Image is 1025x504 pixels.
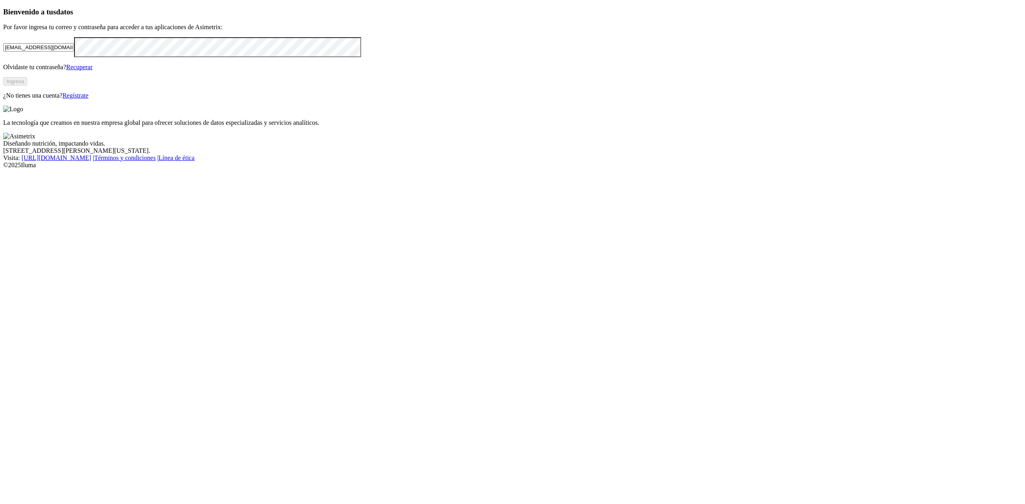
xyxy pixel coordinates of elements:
a: Recuperar [66,64,92,70]
div: [STREET_ADDRESS][PERSON_NAME][US_STATE]. [3,147,1022,154]
div: Visita : | | [3,154,1022,162]
a: Términos y condiciones [94,154,156,161]
input: Tu correo [3,43,74,52]
button: Ingresa [3,77,27,86]
p: Olvidaste tu contraseña? [3,64,1022,71]
div: Diseñando nutrición, impactando vidas. [3,140,1022,147]
img: Logo [3,106,23,113]
p: Por favor ingresa tu correo y contraseña para acceder a tus aplicaciones de Asimetrix: [3,24,1022,31]
p: ¿No tienes una cuenta? [3,92,1022,99]
a: Línea de ética [159,154,195,161]
div: © 2025 Iluma [3,162,1022,169]
img: Asimetrix [3,133,35,140]
a: Regístrate [62,92,88,99]
a: [URL][DOMAIN_NAME] [22,154,91,161]
h3: Bienvenido a tus [3,8,1022,16]
span: datos [56,8,73,16]
p: La tecnología que creamos en nuestra empresa global para ofrecer soluciones de datos especializad... [3,119,1022,126]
